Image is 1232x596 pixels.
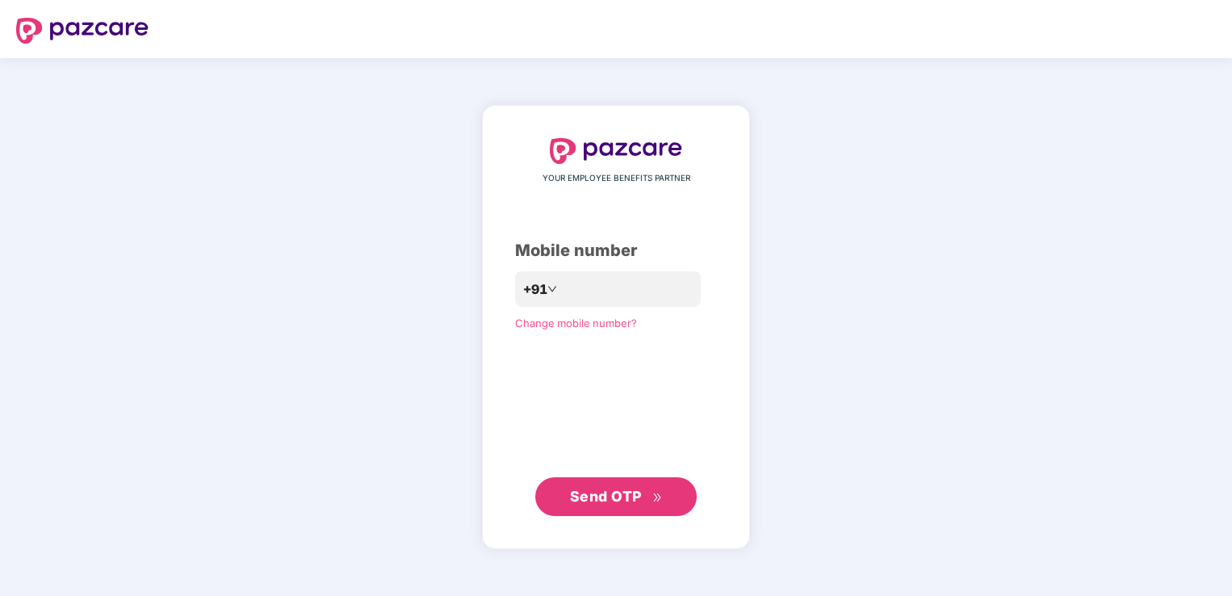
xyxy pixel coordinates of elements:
[523,279,547,300] span: +91
[570,488,642,505] span: Send OTP
[515,238,717,263] div: Mobile number
[547,284,557,294] span: down
[515,317,637,329] a: Change mobile number?
[543,172,690,185] span: YOUR EMPLOYEE BENEFITS PARTNER
[652,493,663,503] span: double-right
[16,18,149,44] img: logo
[535,477,697,516] button: Send OTPdouble-right
[550,138,682,164] img: logo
